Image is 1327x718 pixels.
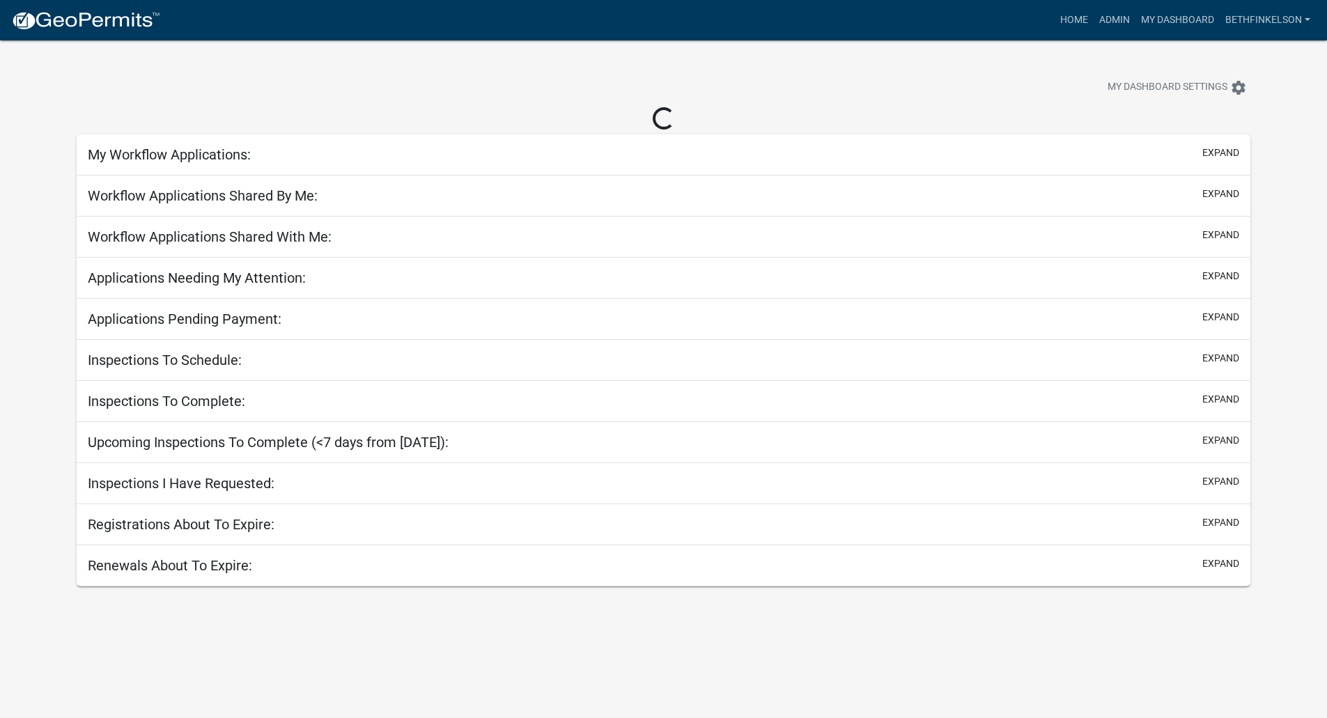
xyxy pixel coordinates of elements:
[88,146,251,163] h5: My Workflow Applications:
[1096,74,1258,101] button: My Dashboard Settingssettings
[88,270,306,286] h5: Applications Needing My Attention:
[1108,79,1227,96] span: My Dashboard Settings
[88,187,318,204] h5: Workflow Applications Shared By Me:
[1202,351,1239,366] button: expand
[1202,187,1239,201] button: expand
[88,393,245,409] h5: Inspections To Complete:
[1055,7,1094,33] a: Home
[1202,515,1239,530] button: expand
[88,352,242,368] h5: Inspections To Schedule:
[88,311,281,327] h5: Applications Pending Payment:
[1202,392,1239,407] button: expand
[88,557,252,574] h5: Renewals About To Expire:
[1202,310,1239,325] button: expand
[88,434,449,451] h5: Upcoming Inspections To Complete (<7 days from [DATE]):
[1202,269,1239,283] button: expand
[88,475,274,492] h5: Inspections I Have Requested:
[1202,433,1239,448] button: expand
[88,228,332,245] h5: Workflow Applications Shared With Me:
[1220,7,1316,33] a: bethfinkelson
[1094,7,1135,33] a: Admin
[88,516,274,533] h5: Registrations About To Expire:
[1230,79,1247,96] i: settings
[1202,146,1239,160] button: expand
[1202,474,1239,489] button: expand
[1202,556,1239,571] button: expand
[1135,7,1220,33] a: My Dashboard
[1202,228,1239,242] button: expand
